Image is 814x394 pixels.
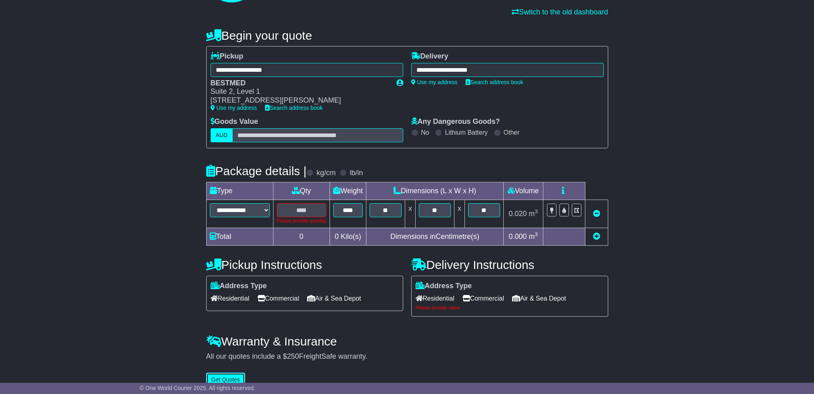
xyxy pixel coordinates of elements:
[211,87,388,96] div: Suite 2, Level 1
[211,105,257,111] a: Use my address
[273,182,330,200] td: Qty
[211,96,388,105] div: [STREET_ADDRESS][PERSON_NAME]
[421,129,429,136] label: No
[211,52,243,61] label: Pickup
[454,200,464,228] td: x
[411,117,500,126] label: Any Dangerous Goods?
[366,228,503,245] td: Dimensions in Centimetre(s)
[211,117,258,126] label: Goods Value
[508,232,527,240] span: 0.000
[593,210,600,218] a: Remove this item
[411,79,458,85] a: Use my address
[206,29,608,42] h4: Begin your quote
[416,282,472,291] label: Address Type
[316,169,336,178] label: kg/cm
[206,373,245,387] button: Get Quotes
[529,210,538,218] span: m
[140,385,255,391] span: © One World Courier 2025. All rights reserved.
[330,228,366,245] td: Kilo(s)
[206,352,608,361] div: All our quotes include a $ FreightSafe warranty.
[206,164,307,178] h4: Package details |
[211,282,267,291] label: Address Type
[416,305,604,311] div: Please provide value
[211,79,388,88] div: BESTMED
[512,292,566,305] span: Air & Sea Depot
[206,258,403,271] h4: Pickup Instructions
[287,352,299,360] span: 250
[206,228,273,245] td: Total
[366,182,503,200] td: Dimensions (L x W x H)
[411,52,448,61] label: Delivery
[206,335,608,348] h4: Warranty & Insurance
[265,105,323,111] a: Search address book
[593,232,600,240] a: Add new item
[257,292,299,305] span: Commercial
[330,182,366,200] td: Weight
[466,79,523,85] a: Search address book
[206,182,273,200] td: Type
[411,258,608,271] h4: Delivery Instructions
[503,182,543,200] td: Volume
[535,231,538,237] sup: 3
[273,228,330,245] td: 0
[445,129,488,136] label: Lithium Battery
[416,292,454,305] span: Residential
[535,208,538,214] sup: 3
[405,200,415,228] td: x
[350,169,363,178] label: lb/in
[277,217,327,224] div: Please provide quantity
[335,232,339,240] span: 0
[462,292,504,305] span: Commercial
[211,128,233,142] label: AUD
[307,292,361,305] span: Air & Sea Depot
[504,129,520,136] label: Other
[508,210,527,218] span: 0.020
[211,292,249,305] span: Residential
[512,8,608,16] a: Switch to the old dashboard
[529,232,538,240] span: m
